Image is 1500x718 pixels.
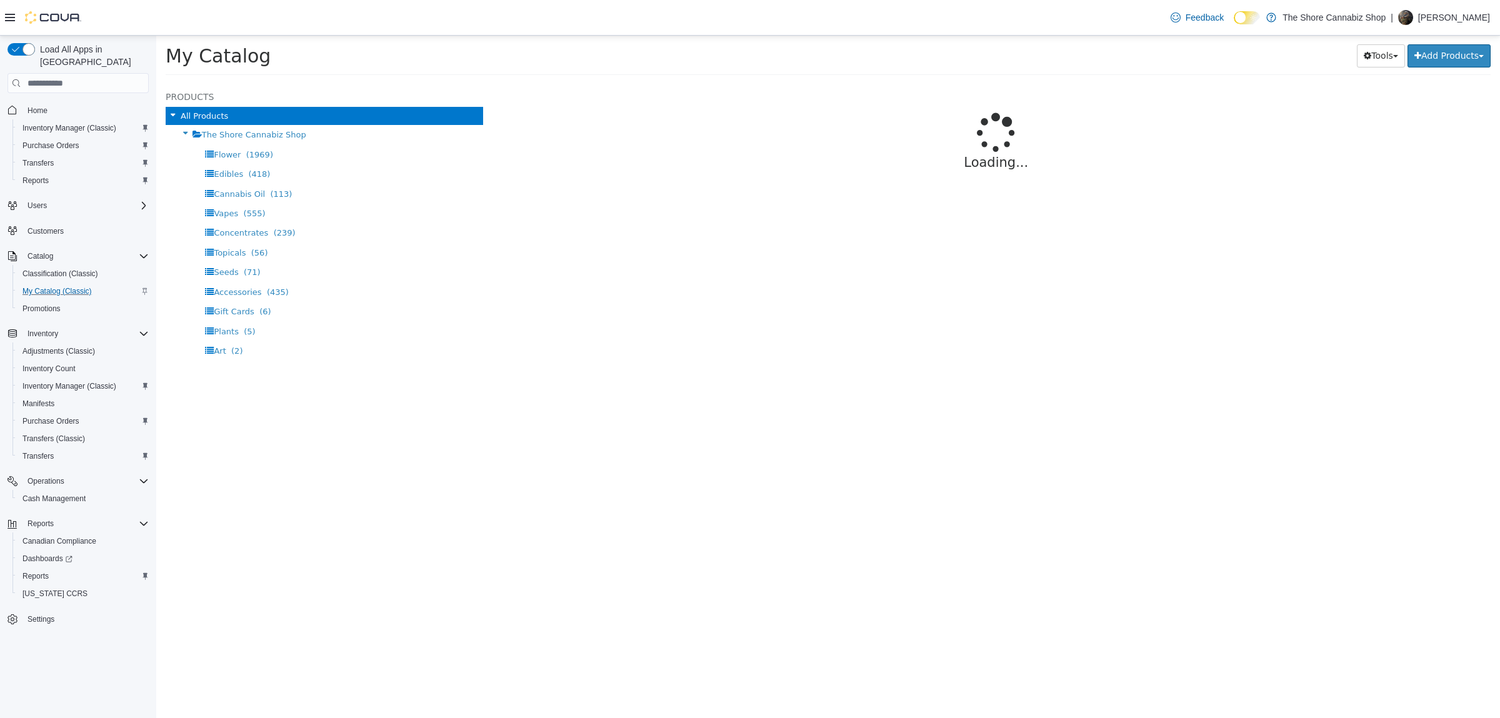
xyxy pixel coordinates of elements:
span: Catalog [22,249,149,264]
span: Reports [17,569,149,584]
button: Tools [1201,9,1249,32]
span: Transfers (Classic) [17,431,149,446]
span: Reports [27,519,54,529]
button: Operations [2,472,154,490]
button: Purchase Orders [12,412,154,430]
p: The Shore Cannabiz Shop [1282,10,1386,25]
a: Dashboards [17,551,77,566]
span: Settings [22,611,149,627]
span: [US_STATE] CCRS [22,589,87,599]
a: Transfers [17,156,59,171]
a: Purchase Orders [17,138,84,153]
span: My Catalog [9,9,114,31]
span: (6) [103,271,114,281]
span: (239) [117,192,139,202]
span: Home [22,102,149,117]
span: Customers [27,226,64,236]
button: Reports [2,515,154,532]
span: Classification (Classic) [22,269,98,279]
span: (1969) [90,114,117,124]
span: Adjustments (Classic) [22,346,95,356]
span: Transfers [22,451,54,461]
button: Customers [2,222,154,240]
span: My Catalog (Classic) [22,286,92,296]
button: Inventory Count [12,360,154,377]
span: Art [57,311,69,320]
p: | [1391,10,1393,25]
span: Home [27,106,47,116]
span: Inventory Count [17,361,149,376]
a: Adjustments (Classic) [17,344,100,359]
span: Manifests [22,399,54,409]
p: [PERSON_NAME] [1418,10,1490,25]
a: Manifests [17,396,59,411]
span: Transfers [22,158,54,168]
span: Purchase Orders [22,416,79,426]
button: Reports [12,172,154,189]
span: The Shore Cannabiz Shop [46,94,150,104]
button: Settings [2,610,154,628]
span: (2) [75,311,86,320]
button: Catalog [2,247,154,265]
span: Feedback [1186,11,1224,24]
a: Inventory Manager (Classic) [17,121,121,136]
h5: Products [9,54,327,69]
span: (555) [87,173,109,182]
a: My Catalog (Classic) [17,284,97,299]
button: Inventory [22,326,63,341]
button: Classification (Classic) [12,265,154,282]
span: (5) [87,291,99,301]
span: Edibles [57,134,87,143]
button: Catalog [22,249,58,264]
span: Promotions [22,304,61,314]
button: Users [2,197,154,214]
button: Transfers [12,154,154,172]
span: Dark Mode [1234,24,1234,25]
span: Catalog [27,251,53,261]
span: (56) [95,212,112,222]
button: Inventory Manager (Classic) [12,119,154,137]
img: Cova [25,11,81,24]
span: Washington CCRS [17,586,149,601]
a: Purchase Orders [17,414,84,429]
a: Inventory Count [17,361,81,376]
button: Manifests [12,395,154,412]
span: (71) [87,232,104,241]
button: Home [2,101,154,119]
span: Inventory Manager (Classic) [17,121,149,136]
button: Add Products [1251,9,1334,32]
button: Purchase Orders [12,137,154,154]
span: (418) [92,134,114,143]
button: Inventory Manager (Classic) [12,377,154,395]
input: Dark Mode [1234,11,1260,24]
button: Reports [12,567,154,585]
span: Promotions [17,301,149,316]
span: Reports [17,173,149,188]
span: Purchase Orders [17,414,149,429]
span: Users [27,201,47,211]
span: Dashboards [22,554,72,564]
a: Classification (Classic) [17,266,103,281]
span: All Products [24,76,72,85]
span: (113) [114,154,136,163]
span: Inventory Manager (Classic) [22,123,116,133]
div: Will Anderson [1398,10,1413,25]
span: Inventory Manager (Classic) [17,379,149,394]
span: Cash Management [22,494,86,504]
a: Customers [22,224,69,239]
a: Transfers (Classic) [17,431,90,446]
button: Transfers [12,447,154,465]
a: Reports [17,173,54,188]
span: Plants [57,291,82,301]
span: Inventory Manager (Classic) [22,381,116,391]
span: Load All Apps in [GEOGRAPHIC_DATA] [35,43,149,68]
a: Promotions [17,301,66,316]
span: Canadian Compliance [17,534,149,549]
a: Settings [22,612,59,627]
button: Adjustments (Classic) [12,342,154,360]
span: Reports [22,571,49,581]
a: Dashboards [12,550,154,567]
button: [US_STATE] CCRS [12,585,154,602]
button: Canadian Compliance [12,532,154,550]
a: Inventory Manager (Classic) [17,379,121,394]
